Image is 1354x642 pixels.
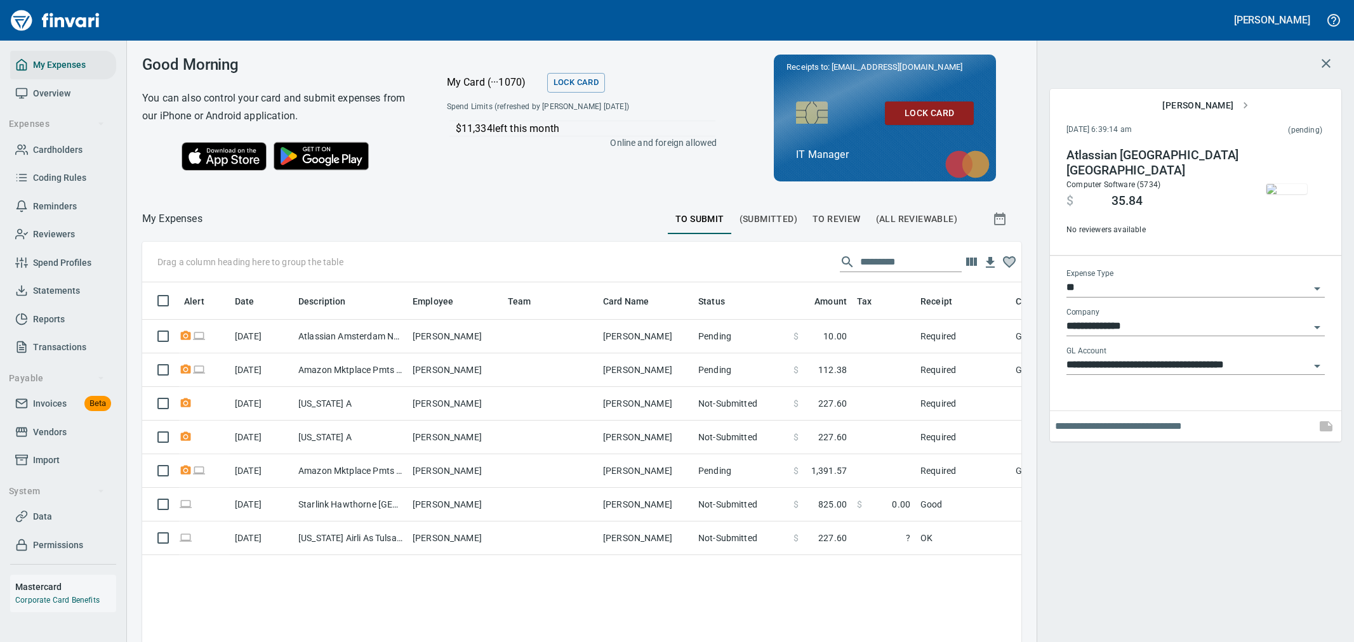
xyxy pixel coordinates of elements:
span: Team [508,294,531,309]
span: 227.60 [818,532,847,544]
span: Receipt Required [179,365,192,374]
button: Open [1308,357,1326,375]
a: Statements [10,277,116,305]
span: My Expenses [33,57,86,73]
span: Receipt [920,294,952,309]
span: 227.60 [818,397,847,410]
img: mastercard.svg [939,144,996,185]
span: Lock Card [554,75,599,90]
button: Download table [981,253,1000,272]
span: $ [793,464,799,477]
p: Online and foreign allowed [437,136,717,149]
td: [PERSON_NAME] [598,521,693,555]
span: $ [793,330,799,343]
td: Required [915,421,1011,454]
span: Online transaction [192,365,206,374]
td: [DATE] [230,454,293,488]
span: Employee [413,294,453,309]
span: This charge has not been settled by the merchant yet. This usually takes a couple of days but in ... [1210,124,1322,137]
td: Pending [693,320,788,353]
span: Receipt Required [179,433,192,441]
span: Receipt Required [179,332,192,340]
img: Finvari [8,5,103,36]
a: Reminders [10,192,116,221]
span: Payable [9,370,105,386]
td: Required [915,353,1011,387]
span: Import [33,452,60,468]
a: Spend Profiles [10,249,116,277]
button: Close transaction [1311,48,1341,79]
span: Statements [33,283,80,299]
span: 112.38 [818,364,847,376]
span: To Review [813,211,861,227]
button: [PERSON_NAME] [1231,10,1313,30]
span: Receipt Required [179,399,192,407]
img: Get it on Google Play [267,135,376,177]
span: Reports [33,311,65,327]
span: Vendors [33,424,67,440]
a: Data [10,502,116,531]
span: Amount [798,294,847,309]
span: Status [698,294,725,309]
span: Amount [814,294,847,309]
td: [PERSON_NAME] [408,454,503,488]
td: Not-Submitted [693,521,788,555]
button: Column choices favorited. Click to reset to default [1000,252,1019,272]
a: Transactions [10,333,116,362]
span: Expenses [9,116,105,132]
span: [EMAIL_ADDRESS][DOMAIN_NAME] [830,61,964,73]
td: [DATE] [230,521,293,555]
span: Date [235,294,255,309]
td: [PERSON_NAME] [598,488,693,521]
td: Not-Submitted [693,488,788,521]
button: Open [1308,318,1326,336]
span: Card Name [603,294,665,309]
span: Employee [413,294,470,309]
td: [PERSON_NAME] [598,353,693,387]
span: (Submitted) [740,211,797,227]
span: Transactions [33,339,86,355]
td: [DATE] [230,488,293,521]
span: Beta [84,396,111,411]
span: Online transaction [192,332,206,340]
a: Overview [10,79,116,108]
span: Date [235,294,271,309]
button: Expenses [4,112,110,136]
span: Spend Profiles [33,255,91,271]
img: receipts%2Ftapani%2F2025-09-29%2FwRyD7Dpi8Aanou5rLXT8HKXjbai2__jIitEpyG1dqE9wW6B2iS.jpg [1266,184,1307,194]
td: GL (1) / 8281.81.10: IT Software/Licensing/Support [1011,320,1328,353]
button: Open [1308,280,1326,298]
span: Online transaction [179,534,192,542]
span: Coding [1016,294,1045,309]
button: Choose columns to display [962,252,981,272]
td: GL (1) / 8101.81.10: IT Hardware [1011,454,1328,488]
td: Amazon Mktplace Pmts [DOMAIN_NAME][URL] WA [293,454,408,488]
td: [PERSON_NAME] [408,421,503,454]
td: [PERSON_NAME] [408,387,503,421]
span: Online transaction [179,500,192,508]
h3: Good Morning [142,56,415,74]
span: [PERSON_NAME] [1162,98,1249,114]
span: AI confidence: 100.0% [857,498,910,511]
span: $ [1066,193,1073,209]
span: $ [793,532,799,544]
a: Corporate Card Benefits [15,596,100,605]
span: Team [508,294,548,309]
span: Spend Limits (refreshed by [PERSON_NAME] [DATE]) [447,101,672,114]
td: Pending [693,454,788,488]
span: No reviewers available [1066,224,1239,237]
span: Tax [857,294,888,309]
span: Invoices [33,396,67,412]
p: $11,334 left this month [456,121,716,136]
td: [PERSON_NAME] [598,320,693,353]
nav: breadcrumb [142,211,202,226]
img: Download on the App Store [182,142,267,171]
a: Reports [10,305,116,334]
span: To Submit [675,211,724,227]
td: [US_STATE] Airli As Tulsa OK [293,521,408,555]
label: GL Account [1066,348,1106,355]
span: Status [698,294,741,309]
span: Online transaction [192,466,206,475]
span: $ [793,397,799,410]
span: Description [298,294,362,309]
